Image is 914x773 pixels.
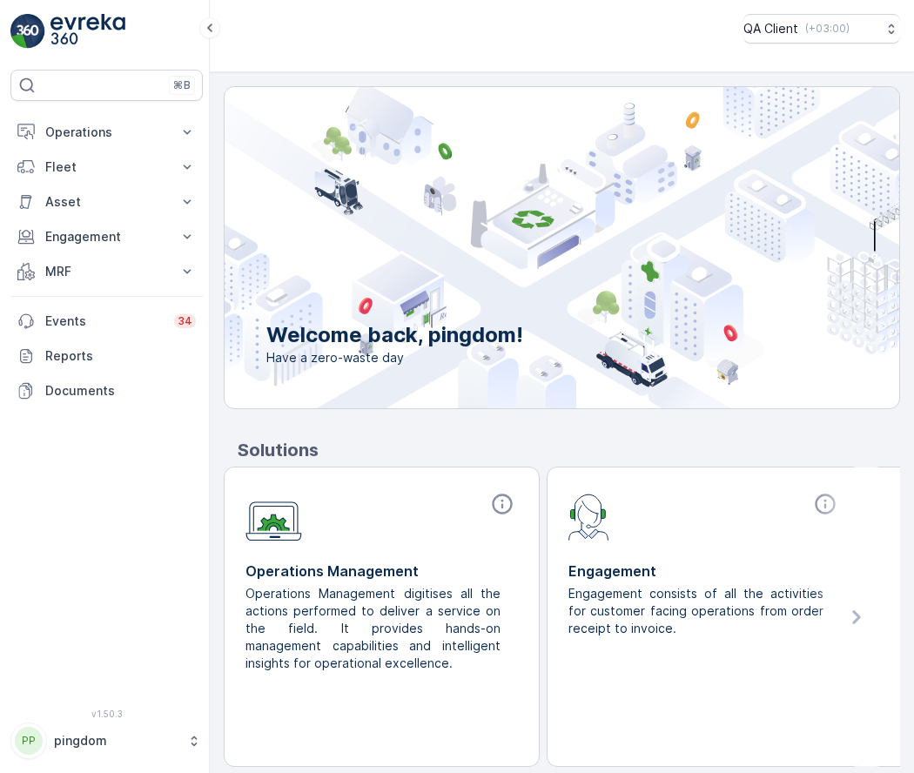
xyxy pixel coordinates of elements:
button: Asset [10,185,203,219]
p: MRF [45,263,168,280]
p: ( +03:00 ) [805,22,850,36]
button: Engagement [10,219,203,254]
button: MRF [10,254,203,289]
p: Fleet [45,158,168,176]
img: module-icon [245,492,302,541]
span: Have a zero-waste day [266,349,523,366]
p: Asset [45,193,168,211]
img: module-icon [568,492,609,541]
p: 34 [178,314,192,328]
img: logo [10,14,45,49]
p: Engagement [45,228,168,245]
p: Operations Management [245,561,518,581]
img: logo_light-DOdMpM7g.png [50,14,125,49]
p: Operations [45,124,168,141]
button: QA Client(+03:00) [743,14,900,44]
img: city illustration [146,87,899,408]
p: Events [45,313,164,330]
p: Reports [45,347,196,365]
button: Operations [10,115,203,150]
p: Operations Management digitises all the actions performed to deliver a service on the field. It p... [245,585,504,672]
p: pingdom [54,732,178,749]
a: Reports [10,339,203,373]
p: Documents [45,382,196,400]
p: Solutions [238,437,900,463]
p: ⌘B [173,78,191,92]
p: QA Client [743,20,798,37]
span: v 1.50.3 [10,709,203,719]
p: Engagement [568,561,841,581]
a: Documents [10,373,203,408]
button: PPpingdom [10,723,203,759]
p: Welcome back, pingdom! [266,321,523,349]
div: PP [15,727,43,755]
button: Fleet [10,150,203,185]
p: Engagement consists of all the activities for customer facing operations from order receipt to in... [568,585,827,637]
a: Events34 [10,304,203,339]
